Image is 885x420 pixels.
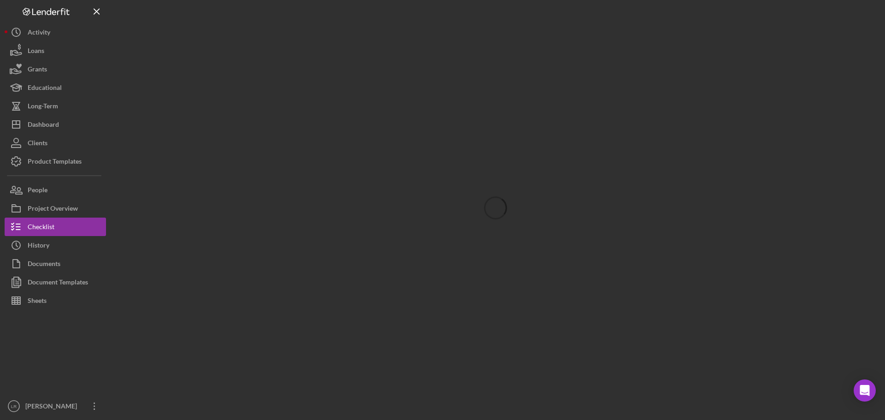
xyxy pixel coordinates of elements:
text: LR [11,404,17,409]
div: Activity [28,23,50,44]
button: Sheets [5,291,106,310]
div: Documents [28,254,60,275]
button: Educational [5,78,106,97]
div: Open Intercom Messenger [854,379,876,402]
button: Product Templates [5,152,106,171]
div: Product Templates [28,152,82,173]
button: Clients [5,134,106,152]
div: Dashboard [28,115,59,136]
button: Dashboard [5,115,106,134]
button: Long-Term [5,97,106,115]
button: Grants [5,60,106,78]
div: Grants [28,60,47,81]
button: LR[PERSON_NAME] [5,397,106,415]
div: Project Overview [28,199,78,220]
button: Project Overview [5,199,106,218]
button: Checklist [5,218,106,236]
button: Documents [5,254,106,273]
div: Long-Term [28,97,58,118]
button: Loans [5,41,106,60]
button: People [5,181,106,199]
div: Clients [28,134,47,154]
button: Document Templates [5,273,106,291]
div: Checklist [28,218,54,238]
div: Sheets [28,291,47,312]
div: People [28,181,47,201]
div: Document Templates [28,273,88,294]
button: Activity [5,23,106,41]
div: [PERSON_NAME] [23,397,83,418]
div: History [28,236,49,257]
div: Educational [28,78,62,99]
button: History [5,236,106,254]
div: Loans [28,41,44,62]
